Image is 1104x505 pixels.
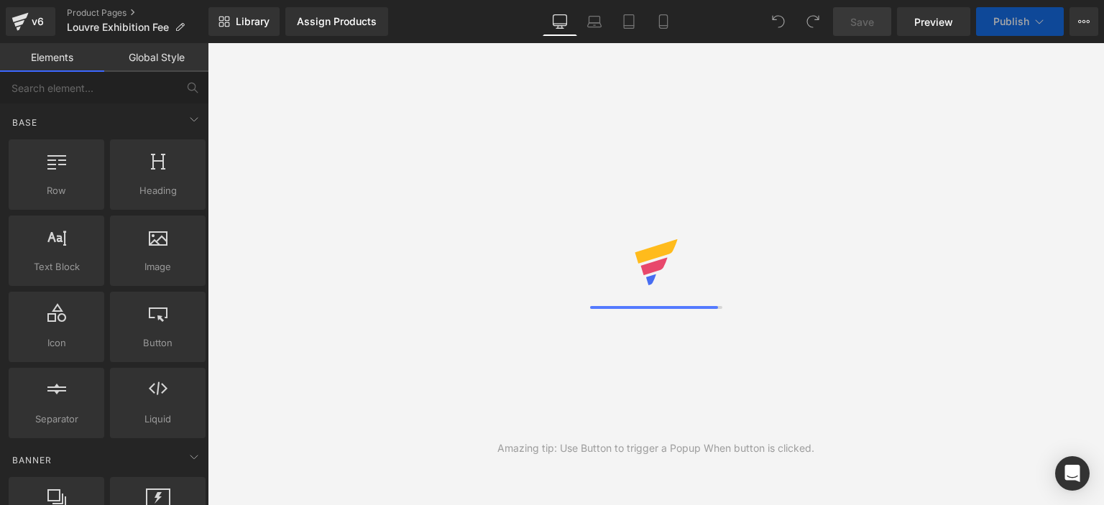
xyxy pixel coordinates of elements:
span: Liquid [114,412,201,427]
span: Publish [993,16,1029,27]
div: v6 [29,12,47,31]
button: Undo [764,7,793,36]
span: Row [13,183,100,198]
span: Icon [13,335,100,351]
a: Tablet [612,7,646,36]
a: Mobile [646,7,681,36]
a: Desktop [543,7,577,36]
span: Louvre Exhibition Fee [67,22,169,33]
button: Redo [799,7,827,36]
div: Assign Products [297,16,377,27]
a: Laptop [577,7,612,36]
div: Amazing tip: Use Button to trigger a Popup When button is clicked. [497,440,814,456]
span: Text Block [13,259,100,274]
span: Preview [914,14,953,29]
a: New Library [208,7,280,36]
span: Heading [114,183,201,198]
span: Base [11,116,39,129]
button: Publish [976,7,1064,36]
div: Open Intercom Messenger [1055,456,1090,491]
button: More [1069,7,1098,36]
a: Global Style [104,43,208,72]
span: Save [850,14,874,29]
span: Library [236,15,270,28]
span: Image [114,259,201,274]
span: Button [114,335,201,351]
a: Preview [897,7,970,36]
a: Product Pages [67,7,208,19]
span: Banner [11,453,53,467]
span: Separator [13,412,100,427]
a: v6 [6,7,55,36]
